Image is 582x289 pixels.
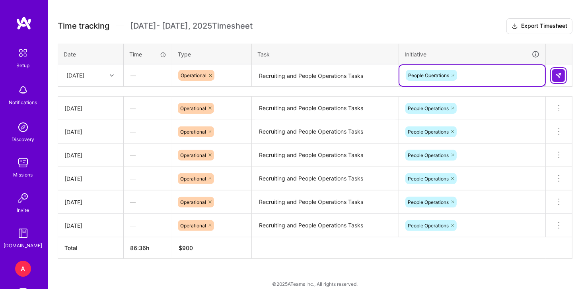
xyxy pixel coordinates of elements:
div: [DATE] [66,71,84,80]
div: Missions [14,171,33,179]
img: Invite [15,190,31,206]
div: [DOMAIN_NAME] [4,241,43,250]
div: — [124,121,172,142]
div: — [124,65,171,86]
textarea: Recruiting and People Operations Tasks [253,191,398,213]
th: Total [58,237,124,259]
div: — [124,192,172,213]
span: People Operations [408,152,449,158]
div: Invite [17,206,29,214]
i: icon Download [512,22,518,31]
div: Initiative [405,50,540,59]
textarea: Recruiting and People Operations Tasks [253,97,398,120]
a: A [13,261,33,277]
div: [DATE] [64,198,117,206]
span: Operational [181,72,206,78]
div: [DATE] [64,104,117,112]
span: People Operations [408,176,449,182]
img: Submit [555,72,562,79]
span: People Operations [408,223,449,229]
i: icon Chevron [110,74,114,78]
span: People Operations [408,199,449,205]
div: — [124,98,172,119]
textarea: Recruiting and People Operations Tasks [253,215,398,237]
span: Operational [180,199,206,205]
span: People Operations [408,105,449,111]
button: Export Timesheet [506,18,572,34]
div: — [124,215,172,236]
div: Setup [17,61,30,70]
img: bell [15,82,31,98]
img: setup [15,45,31,61]
img: teamwork [15,155,31,171]
div: — [124,145,172,166]
div: [DATE] [64,128,117,136]
span: [DATE] - [DATE] , 2025 Timesheet [130,21,253,31]
div: A [15,261,31,277]
div: [DATE] [64,221,117,230]
span: Time tracking [58,21,109,31]
span: People Operations [408,129,449,135]
span: Operational [180,105,206,111]
img: logo [16,16,32,30]
div: Notifications [9,98,37,107]
span: People Operations [408,72,449,78]
textarea: Recruiting and People Operations Tasks [253,168,398,190]
th: Type [172,44,252,64]
textarea: Recruiting and People Operations Tasks [253,144,398,166]
textarea: Recruiting and People Operations Tasks [253,121,398,143]
th: Task [252,44,399,64]
img: guide book [15,225,31,241]
span: Operational [180,176,206,182]
div: — [124,168,172,189]
th: Date [58,44,124,64]
textarea: Recruiting and People Operations Tasks [253,65,398,86]
span: Operational [180,223,206,229]
div: [DATE] [64,175,117,183]
img: discovery [15,119,31,135]
div: Time [129,50,166,58]
div: null [552,69,566,82]
th: $900 [172,237,252,259]
div: [DATE] [64,151,117,159]
div: Discovery [12,135,35,144]
span: Operational [180,129,206,135]
span: Operational [180,152,206,158]
th: 86:36h [124,237,172,259]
